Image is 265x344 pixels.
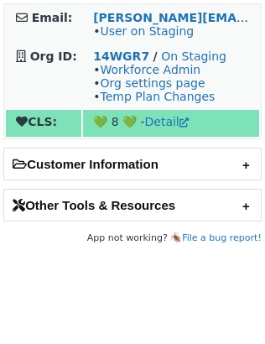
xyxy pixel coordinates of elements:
a: Temp Plan Changes [100,90,215,103]
td: 💚 8 💚 - [83,110,259,137]
a: Org settings page [100,76,205,90]
span: • • • [93,63,215,103]
a: File a bug report! [182,232,262,243]
footer: App not working? 🪳 [3,230,262,247]
a: Detail [145,115,189,128]
a: User on Staging [100,24,194,38]
h2: Other Tools & Resources [4,190,261,221]
h2: Customer Information [4,149,261,180]
a: On Staging [161,50,226,63]
span: • [93,24,194,38]
strong: CLS: [16,115,57,128]
a: Workforce Admin [100,63,200,76]
strong: Org ID: [30,50,77,63]
strong: Email: [32,11,73,24]
a: 14WGR7 [93,50,149,63]
strong: / [153,50,158,63]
